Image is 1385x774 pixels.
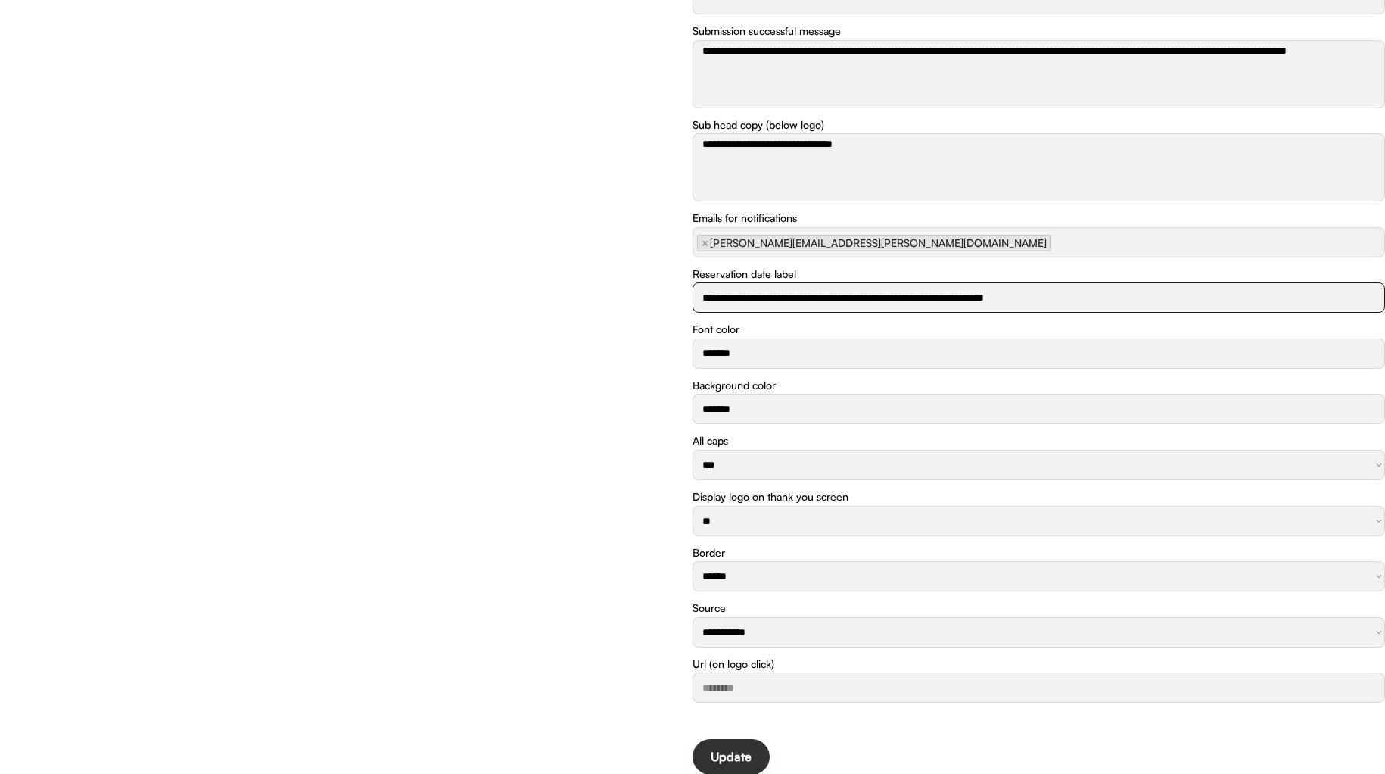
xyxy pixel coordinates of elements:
[692,545,725,560] div: Border
[692,117,824,133] div: Sub head copy (below logo)
[692,601,726,616] div: Source
[697,235,1051,251] li: Dorothy.Boyd@catchhg.com
[692,23,841,39] div: Submission successful message
[692,267,796,282] div: Reservation date label
[692,322,739,337] div: Font color
[692,378,776,393] div: Background color
[692,657,774,672] div: Url (on logo click)
[692,489,848,504] div: Display logo on thank you screen
[692,211,797,226] div: Emails for notifications
[702,238,708,248] span: ×
[692,739,770,774] button: Update
[692,433,728,448] div: All caps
